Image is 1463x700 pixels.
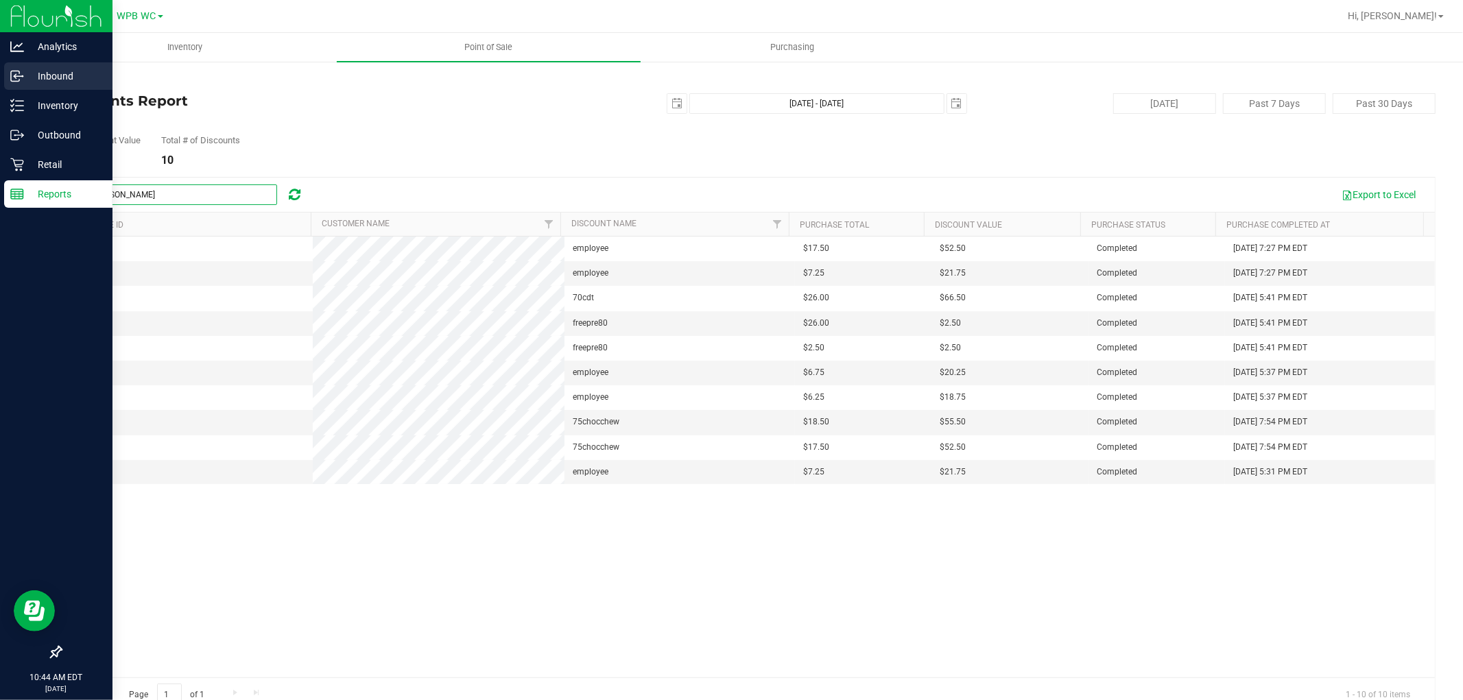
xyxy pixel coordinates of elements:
[940,441,966,454] span: $52.50
[1097,267,1137,280] span: Completed
[337,33,641,62] a: Point of Sale
[940,415,966,429] span: $55.50
[24,68,106,84] p: Inbound
[803,242,829,255] span: $17.50
[1233,391,1307,404] span: [DATE] 5:37 PM EDT
[752,41,833,53] span: Purchasing
[1097,242,1137,255] span: Completed
[803,341,824,354] span: $2.50
[322,219,390,228] a: Customer Name
[1233,415,1307,429] span: [DATE] 7:54 PM EDT
[14,590,55,631] iframe: Resource center
[117,10,156,22] span: WPB WC
[803,291,829,304] span: $26.00
[940,291,966,304] span: $66.50
[10,128,24,142] inline-svg: Outbound
[1233,366,1307,379] span: [DATE] 5:37 PM EDT
[10,158,24,171] inline-svg: Retail
[573,366,608,379] span: employee
[24,127,106,143] p: Outbound
[24,38,106,55] p: Analytics
[1097,317,1137,330] span: Completed
[766,213,789,236] a: Filter
[1226,220,1330,230] a: Purchase Completed At
[6,684,106,694] p: [DATE]
[1233,291,1307,304] span: [DATE] 5:41 PM EDT
[1091,220,1165,230] a: Purchase Status
[667,94,687,113] span: select
[940,267,966,280] span: $21.75
[573,466,608,479] span: employee
[10,69,24,83] inline-svg: Inbound
[803,366,824,379] span: $6.75
[10,40,24,53] inline-svg: Analytics
[24,97,106,114] p: Inventory
[1233,466,1307,479] span: [DATE] 5:31 PM EDT
[940,317,961,330] span: $2.50
[1097,391,1137,404] span: Completed
[940,366,966,379] span: $20.25
[803,415,829,429] span: $18.50
[947,94,966,113] span: select
[1097,466,1137,479] span: Completed
[940,391,966,404] span: $18.75
[803,317,829,330] span: $26.00
[936,220,1003,230] a: Discount Value
[1348,10,1437,21] span: Hi, [PERSON_NAME]!
[1097,291,1137,304] span: Completed
[573,415,619,429] span: 75chocchew
[641,33,944,62] a: Purchasing
[573,341,608,354] span: freepre80
[447,41,532,53] span: Point of Sale
[1233,317,1307,330] span: [DATE] 5:41 PM EDT
[573,242,608,255] span: employee
[1097,341,1137,354] span: Completed
[803,267,824,280] span: $7.25
[538,213,560,236] a: Filter
[571,219,637,228] a: Discount Name
[1233,267,1307,280] span: [DATE] 7:27 PM EDT
[1233,441,1307,454] span: [DATE] 7:54 PM EDT
[60,93,519,108] h4: Discounts Report
[149,41,221,53] span: Inventory
[24,186,106,202] p: Reports
[800,220,870,230] a: Purchase Total
[573,441,619,454] span: 75chocchew
[71,184,277,205] input: Search...
[1223,93,1326,114] button: Past 7 Days
[1233,341,1307,354] span: [DATE] 5:41 PM EDT
[573,317,608,330] span: freepre80
[1233,242,1307,255] span: [DATE] 7:27 PM EDT
[161,155,240,166] div: 10
[1333,183,1425,206] button: Export to Excel
[940,466,966,479] span: $21.75
[573,291,594,304] span: 70cdt
[1097,441,1137,454] span: Completed
[573,267,608,280] span: employee
[10,187,24,201] inline-svg: Reports
[1097,366,1137,379] span: Completed
[33,33,337,62] a: Inventory
[803,441,829,454] span: $17.50
[940,341,961,354] span: $2.50
[803,391,824,404] span: $6.25
[1113,93,1216,114] button: [DATE]
[10,99,24,112] inline-svg: Inventory
[940,242,966,255] span: $52.50
[6,671,106,684] p: 10:44 AM EDT
[1097,415,1137,429] span: Completed
[1333,93,1436,114] button: Past 30 Days
[24,156,106,173] p: Retail
[161,136,240,145] div: Total # of Discounts
[573,391,608,404] span: employee
[803,466,824,479] span: $7.25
